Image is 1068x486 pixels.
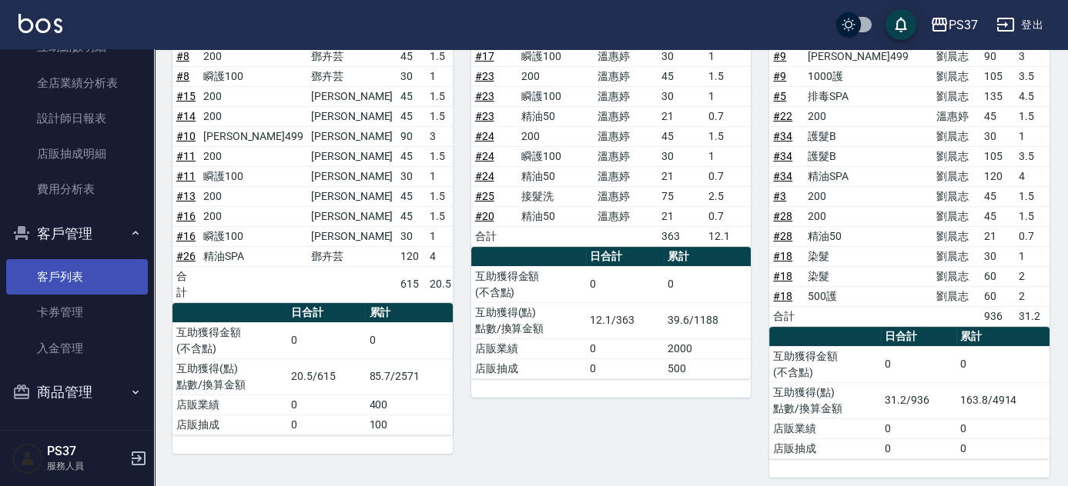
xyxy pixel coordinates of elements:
td: 21 [658,166,705,186]
td: 105 [980,146,1015,166]
td: 21 [658,206,705,226]
a: 卡券管理 [6,295,148,330]
td: 0 [586,358,664,378]
td: 105 [980,66,1015,86]
td: 劉晨志 [932,46,980,66]
td: 0 [287,414,365,434]
th: 日合計 [586,247,664,267]
a: 客戶列表 [6,259,148,295]
a: 店販抽成明細 [6,136,148,171]
td: [PERSON_NAME] [307,146,397,166]
td: 3 [426,126,455,146]
td: 21 [658,106,705,126]
td: 30 [980,126,1015,146]
td: 精油50 [517,166,594,186]
td: 劉晨志 [932,186,980,206]
td: 店販業績 [172,394,287,414]
td: 30 [397,66,426,86]
td: 31.2 [1015,306,1050,326]
td: 400 [365,394,452,414]
a: #34 [773,130,792,142]
td: 1.5 [1015,106,1050,126]
td: 合計 [172,266,199,302]
td: 劉晨志 [932,126,980,146]
td: 1.5 [426,186,455,206]
button: 商品管理 [6,372,148,412]
td: 2.5 [705,186,752,206]
td: 1 [705,86,752,106]
td: 溫惠婷 [594,106,658,126]
td: 接髮洗 [517,186,594,206]
table: a dense table [471,7,752,247]
a: #8 [176,70,189,82]
td: 200 [199,46,307,66]
td: 3.5 [1015,146,1050,166]
p: 服務人員 [47,459,126,473]
td: 溫惠婷 [594,126,658,146]
td: 45 [397,106,426,126]
table: a dense table [172,303,453,435]
td: 936 [980,306,1015,326]
td: 瞬護100 [517,86,594,106]
button: save [886,9,916,40]
td: 100 [365,414,452,434]
a: #11 [176,170,196,182]
td: 39.6/1188 [664,302,751,338]
td: 劉晨志 [932,226,980,246]
td: 45 [397,206,426,226]
td: [PERSON_NAME]499 [804,46,932,66]
td: 500 [664,358,751,378]
td: 2000 [664,338,751,358]
td: 615 [397,266,426,302]
td: 200 [517,126,594,146]
td: 劉晨志 [932,206,980,226]
button: 客戶管理 [6,214,148,254]
td: 合計 [769,306,804,326]
td: 鄧卉芸 [307,46,397,66]
td: 45 [397,86,426,106]
td: 1.5 [426,106,455,126]
td: 1.5 [705,66,752,86]
a: #10 [176,130,196,142]
td: [PERSON_NAME] [307,226,397,246]
td: 363 [658,226,705,246]
td: 互助獲得(點) 點數/換算金額 [471,302,586,338]
td: 12.1 [705,226,752,246]
td: 1.5 [705,126,752,146]
td: 2 [1015,286,1050,306]
td: 1 [1015,126,1050,146]
td: 0 [586,338,664,358]
td: 0 [956,346,1050,382]
td: 75 [658,186,705,206]
td: [PERSON_NAME] [307,106,397,126]
td: 200 [804,206,932,226]
td: 溫惠婷 [594,66,658,86]
a: #5 [773,90,786,102]
table: a dense table [769,327,1050,459]
td: 鄧卉芸 [307,66,397,86]
td: 溫惠婷 [594,186,658,206]
td: 0 [365,322,452,358]
td: 45 [397,186,426,206]
td: 互助獲得金額 (不含點) [769,346,881,382]
td: 200 [199,106,307,126]
a: #25 [475,190,494,202]
td: 0 [664,266,751,302]
a: #34 [773,150,792,162]
td: 0 [881,346,956,382]
a: 全店業績分析表 [6,65,148,101]
td: 瞬護100 [199,226,307,246]
a: #18 [773,290,792,302]
td: 1000護 [804,66,932,86]
td: 排毒SPA [804,86,932,106]
td: 30 [658,146,705,166]
td: 120 [980,166,1015,186]
td: 1 [705,46,752,66]
a: #3 [773,190,786,202]
h5: PS37 [47,444,126,459]
td: 溫惠婷 [932,106,980,126]
button: PS37 [924,9,984,41]
td: [PERSON_NAME] [307,86,397,106]
td: 溫惠婷 [594,206,658,226]
th: 日合計 [881,327,956,347]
